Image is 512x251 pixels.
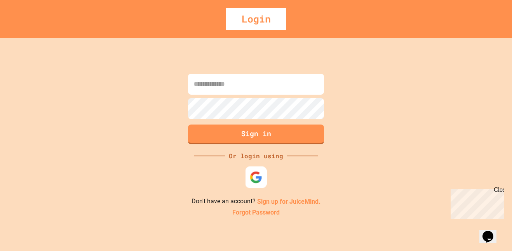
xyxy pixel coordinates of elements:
[192,197,320,206] p: Don't have an account?
[448,186,504,219] iframe: chat widget
[188,125,324,144] button: Sign in
[257,197,320,205] a: Sign up for JuiceMind.
[225,151,287,161] div: Or login using
[250,171,263,183] img: google-icon.svg
[3,3,54,49] div: Chat with us now!Close
[232,208,280,217] a: Forgot Password
[479,220,504,243] iframe: chat widget
[226,8,286,30] div: Login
